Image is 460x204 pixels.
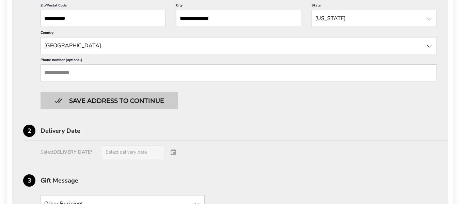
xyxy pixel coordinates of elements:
[41,3,166,10] label: Zip/Postal Code
[41,10,166,27] input: ZIP
[41,58,437,64] label: Phone number (optional)
[41,30,437,37] label: Country
[41,37,437,54] input: State
[312,10,437,27] input: State
[41,177,448,184] div: Gift Message
[176,10,301,27] input: City
[312,3,437,10] label: State
[41,128,448,134] div: Delivery Date
[23,174,35,187] div: 3
[176,3,301,10] label: City
[41,92,178,109] button: Button save address
[23,125,35,137] div: 2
